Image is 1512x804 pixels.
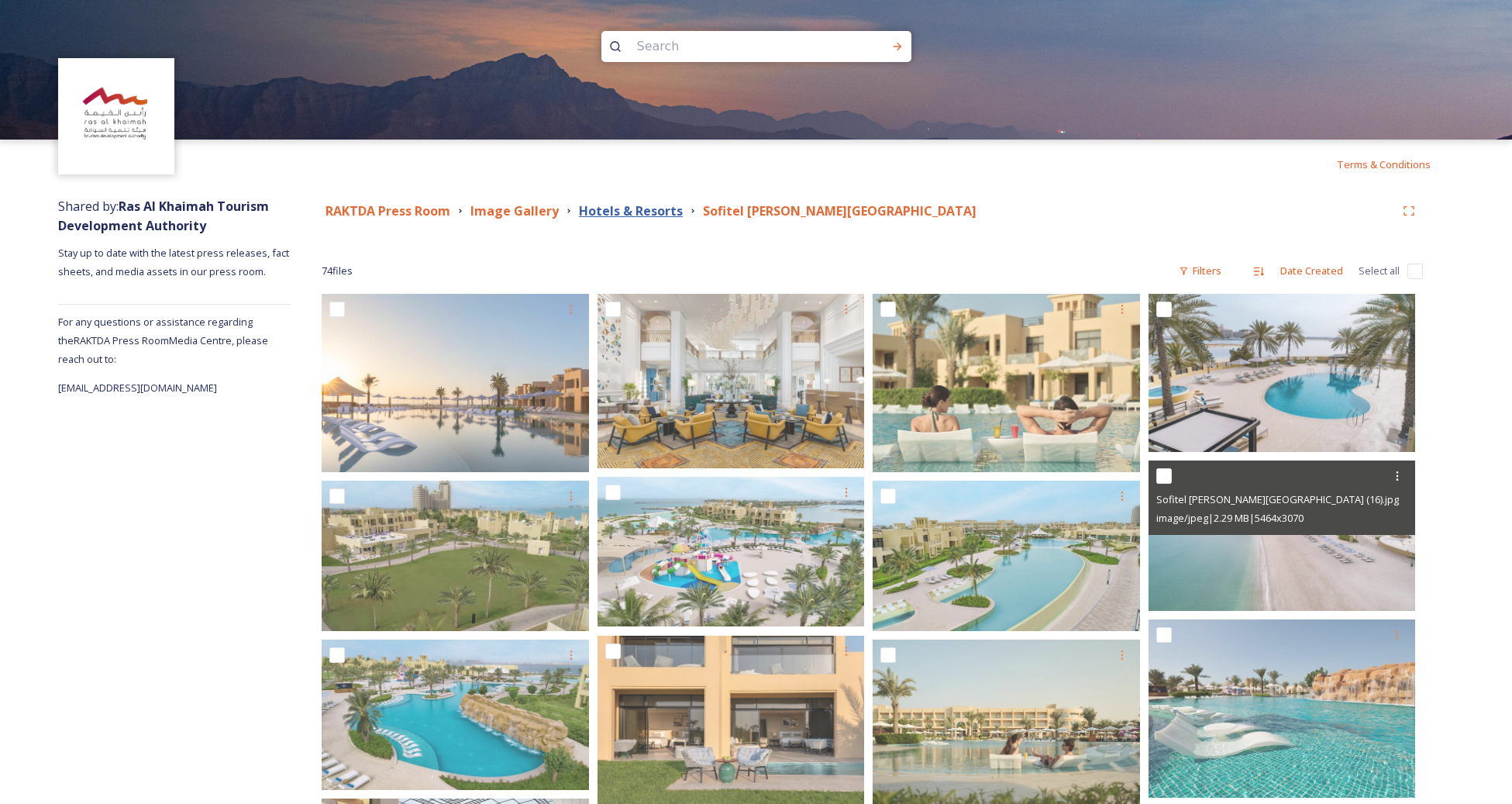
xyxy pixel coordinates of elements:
[629,29,842,64] input: Search
[1359,264,1400,278] span: Select all
[60,60,173,173] img: Logo_RAKTDA_RGB-01.png
[325,202,450,219] strong: RAKTDA Press Room
[1149,461,1416,611] img: Sofitel Al Hamra Beach Resort (16).jpg
[579,202,683,219] strong: Hotels & Resorts
[598,477,865,627] img: Sofitel Al Hamra Beach Resort (27).jpg
[703,202,976,219] strong: Sofitel [PERSON_NAME][GEOGRAPHIC_DATA]
[873,294,1140,472] img: Sofitel Al Hamra Beach Resort (6).jpg
[322,640,589,790] img: Sofitel Al Hamra Beach Resort (24).jpg
[322,294,589,472] img: Sofitel Al Hamra Beach Resort.jpg
[322,481,589,631] img: Sofitel Al Hamra Beach Resort (17).jpg
[1171,256,1229,286] div: Filters
[1156,511,1304,525] span: image/jpeg | 2.29 MB | 5464 x 3070
[322,264,353,278] span: 74 file s
[58,198,269,234] strong: Ras Al Khaimah Tourism Development Authority
[1337,155,1454,174] a: Terms & Conditions
[58,315,268,366] span: For any questions or assistance regarding the RAKTDA Press Room Media Centre, please reach out to:
[598,294,865,468] img: Sofitel Al Hamra Beach Resort lobby.jpg
[470,202,559,219] strong: Image Gallery
[58,246,291,278] span: Stay up to date with the latest press releases, fact sheets, and media assets in our press room.
[1149,619,1416,798] img: Sofitel Al Hamra Beach Resort (13).jpg
[1149,294,1416,452] img: Sofitel Al Hamra Beach Resort (25).jpg
[1337,157,1431,171] span: Terms & Conditions
[58,198,269,234] span: Shared by:
[1273,256,1351,286] div: Date Created
[1156,492,1399,506] span: Sofitel [PERSON_NAME][GEOGRAPHIC_DATA] (16).jpg
[873,481,1140,631] img: Sofitel Al Hamra Beach Resort (18).jpg
[58,381,217,395] span: [EMAIL_ADDRESS][DOMAIN_NAME]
